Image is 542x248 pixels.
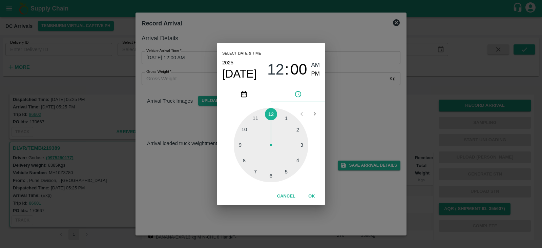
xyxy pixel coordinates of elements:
[290,61,307,78] span: 00
[267,61,284,78] span: 12
[274,190,298,202] button: Cancel
[222,48,261,59] span: Select date & time
[290,61,307,79] button: 00
[222,67,257,81] button: [DATE]
[267,61,284,79] button: 12
[271,86,325,102] button: pick time
[217,86,271,102] button: pick date
[285,61,289,79] span: :
[301,190,322,202] button: OK
[311,61,320,70] button: AM
[311,69,320,79] button: PM
[308,107,321,120] button: Open next view
[222,58,233,67] button: 2025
